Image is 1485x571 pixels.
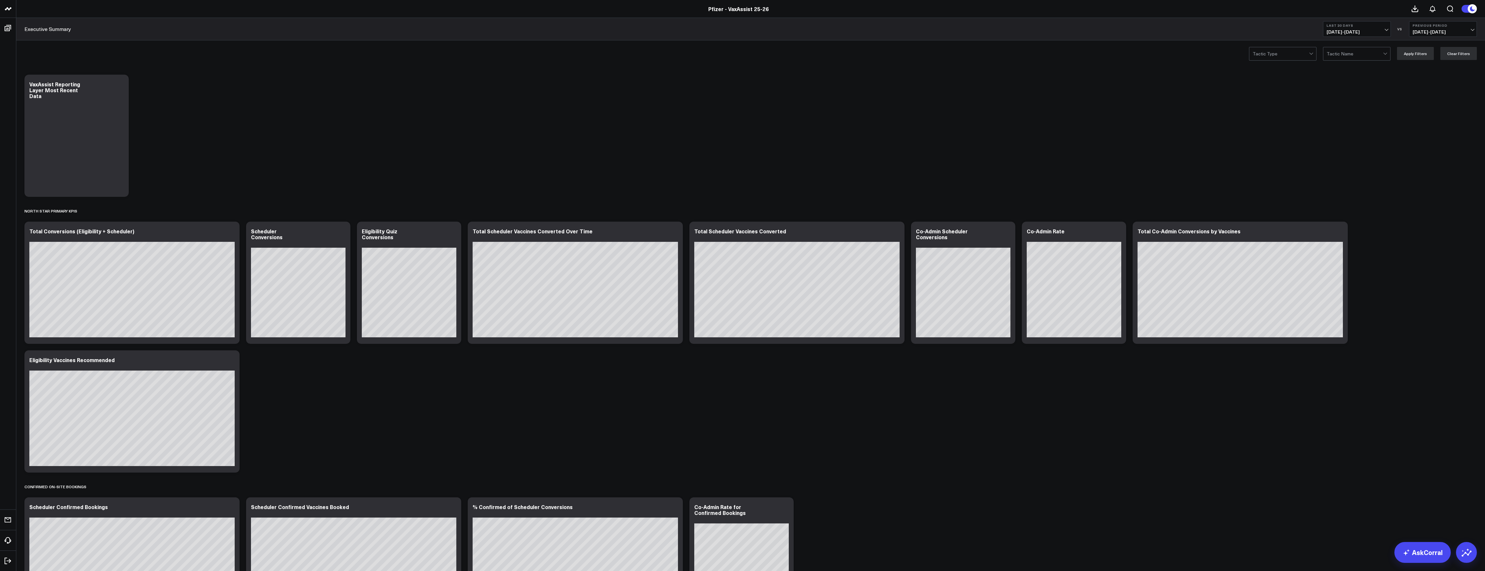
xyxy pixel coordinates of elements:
[1394,27,1406,31] div: VS
[916,227,968,241] div: Co-Admin Scheduler Conversions
[1409,21,1477,37] button: Previous Period[DATE]-[DATE]
[29,227,134,235] div: Total Conversions (Eligibility + Scheduler)
[1138,227,1241,235] div: Total Co-Admin Conversions by Vaccines
[473,503,573,510] div: % Confirmed of Scheduler Conversions
[694,503,746,516] div: Co-Admin Rate for Confirmed Bookings
[1394,542,1451,563] a: AskCorral
[1397,47,1434,60] button: Apply Filters
[24,203,77,218] div: North Star Primary KPIs
[251,503,349,510] div: Scheduler Confirmed Vaccines Booked
[694,227,786,235] div: Total Scheduler Vaccines Converted
[24,25,71,33] a: Executive Summary
[708,5,769,12] a: Pfizer - VaxAssist 25-26
[473,227,593,235] div: Total Scheduler Vaccines Converted Over Time
[29,356,115,363] div: Eligibility Vaccines Recommended
[251,227,283,241] div: Scheduler Conversions
[1440,47,1477,60] button: Clear Filters
[29,503,108,510] div: Scheduler Confirmed Bookings
[29,81,80,99] div: VaxAssist Reporting Layer Most Recent Data
[1413,29,1473,35] span: [DATE] - [DATE]
[1027,227,1065,235] div: Co-Admin Rate
[24,479,86,494] div: Confirmed On-Site Bookings
[1323,21,1391,37] button: Last 30 Days[DATE]-[DATE]
[1327,29,1387,35] span: [DATE] - [DATE]
[1413,23,1473,27] b: Previous Period
[1327,23,1387,27] b: Last 30 Days
[362,227,397,241] div: Eligibility Quiz Conversions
